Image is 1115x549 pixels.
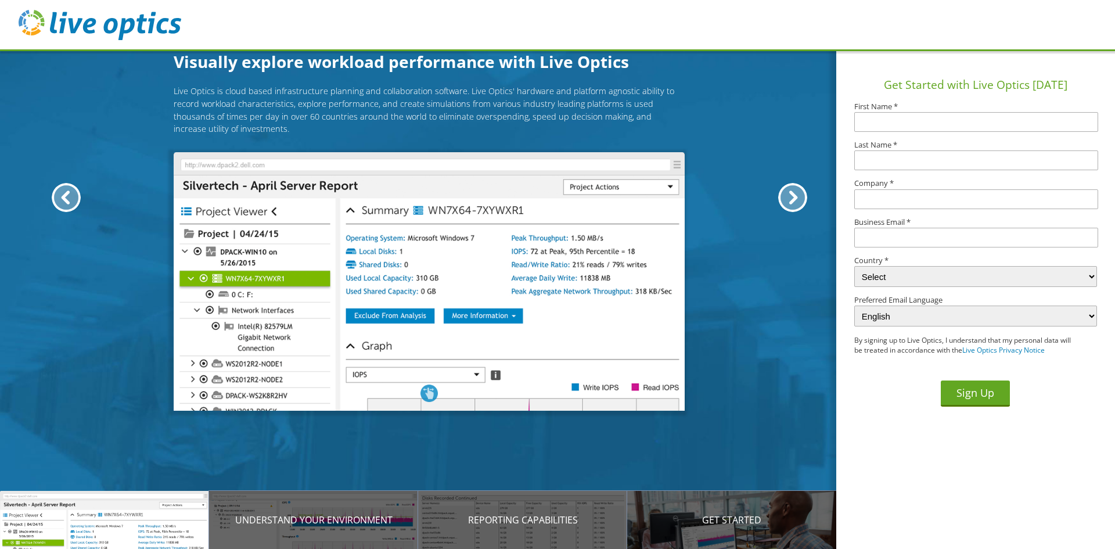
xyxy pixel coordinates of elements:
img: live_optics_svg.svg [19,10,181,40]
a: Live Optics Privacy Notice [962,345,1045,355]
label: Preferred Email Language [854,296,1097,304]
label: Country * [854,257,1097,264]
img: Introducing Live Optics [174,152,685,411]
label: First Name * [854,103,1097,110]
label: Company * [854,180,1097,187]
p: Live Optics is cloud based infrastructure planning and collaboration software. Live Optics' hardw... [174,85,685,135]
p: By signing up to Live Optics, I understand that my personal data will be treated in accordance wi... [854,336,1073,356]
h1: Get Started with Live Optics [DATE] [841,77,1110,94]
label: Last Name * [854,141,1097,149]
label: Business Email * [854,218,1097,226]
p: Reporting Capabilities [418,513,627,527]
button: Sign Up [941,381,1010,407]
h1: Visually explore workload performance with Live Optics [174,49,685,74]
p: Understand your environment [209,513,418,527]
p: Get Started [627,513,836,527]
